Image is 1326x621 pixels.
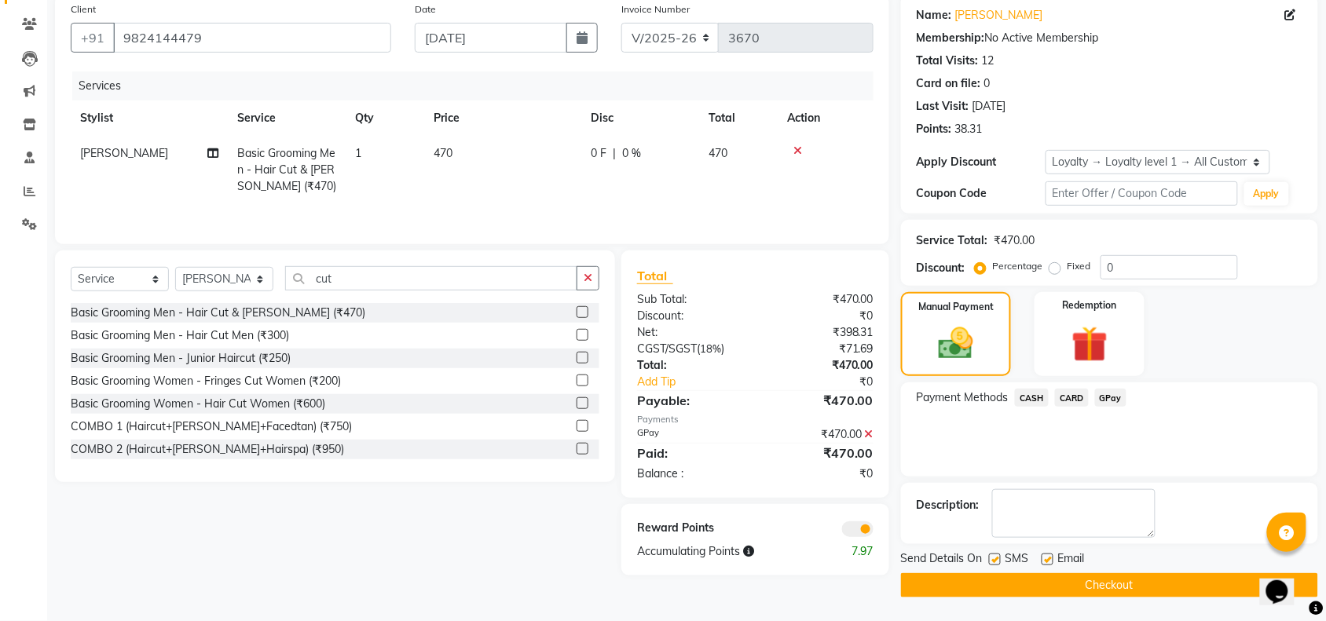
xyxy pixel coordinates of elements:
[625,426,756,443] div: GPay
[71,441,344,458] div: COMBO 2 (Haircut+[PERSON_NAME]+Hairspa) (₹950)
[113,23,391,53] input: Search by Name/Mobile/Email/Code
[625,324,756,341] div: Net:
[424,100,581,136] th: Price
[917,98,969,115] div: Last Visit:
[1095,389,1127,407] span: GPay
[917,389,1009,406] span: Payment Methods
[637,268,673,284] span: Total
[955,7,1043,24] a: [PERSON_NAME]
[1060,322,1119,367] img: _gift.svg
[917,497,980,513] div: Description:
[1055,389,1089,407] span: CARD
[637,413,874,426] div: Payments
[993,259,1043,273] label: Percentage
[625,391,756,410] div: Payable:
[72,71,885,100] div: Services
[622,145,641,162] span: 0 %
[228,100,346,136] th: Service
[918,300,994,314] label: Manual Payment
[778,100,874,136] th: Action
[982,53,994,69] div: 12
[820,543,885,560] div: 7.97
[699,100,778,136] th: Total
[71,396,325,412] div: Basic Grooming Women - Hair Cut Women (₹600)
[355,146,361,160] span: 1
[917,121,952,137] div: Points:
[625,374,777,390] a: Add Tip
[917,154,1046,170] div: Apply Discount
[71,350,291,367] div: Basic Grooming Men - Junior Haircut (₹250)
[973,98,1006,115] div: [DATE]
[917,7,952,24] div: Name:
[71,327,289,344] div: Basic Grooming Men - Hair Cut Men (₹300)
[917,53,979,69] div: Total Visits:
[625,308,756,324] div: Discount:
[1063,298,1117,312] label: Redemption
[755,357,885,374] div: ₹470.00
[346,100,424,136] th: Qty
[755,426,885,443] div: ₹470.00
[700,342,721,355] span: 18%
[709,146,727,160] span: 470
[434,146,452,160] span: 470
[928,323,984,363] img: _cash.svg
[901,550,983,570] span: Send Details On
[755,341,885,357] div: ₹71.69
[625,444,756,462] div: Paid:
[917,232,988,249] div: Service Total:
[415,2,436,16] label: Date
[71,305,365,321] div: Basic Grooming Men - Hair Cut & [PERSON_NAME] (₹470)
[637,342,697,356] span: CGST/SGST
[1260,558,1310,605] iframe: chat widget
[1068,259,1091,273] label: Fixed
[1005,550,1029,570] span: SMS
[755,324,885,341] div: ₹398.31
[755,444,885,462] div: ₹470.00
[581,100,699,136] th: Disc
[613,145,616,162] span: |
[1244,182,1289,206] button: Apply
[71,100,228,136] th: Stylist
[917,30,1302,46] div: No Active Membership
[777,374,885,390] div: ₹0
[917,185,1046,202] div: Coupon Code
[285,266,577,290] input: Search or Scan
[984,75,991,92] div: 0
[625,543,820,560] div: Accumulating Points
[71,23,115,53] button: +91
[80,146,168,160] span: [PERSON_NAME]
[71,418,352,435] div: COMBO 1 (Haircut+[PERSON_NAME]+Facedtan) (₹750)
[1058,550,1085,570] span: Email
[71,373,341,389] div: Basic Grooming Women - Fringes Cut Women (₹200)
[625,520,756,537] div: Reward Points
[755,291,885,308] div: ₹470.00
[755,308,885,324] div: ₹0
[901,573,1318,597] button: Checkout
[625,357,756,374] div: Total:
[917,75,981,92] div: Card on file:
[755,466,885,482] div: ₹0
[1046,181,1238,206] input: Enter Offer / Coupon Code
[755,391,885,410] div: ₹470.00
[71,2,96,16] label: Client
[625,291,756,308] div: Sub Total:
[621,2,690,16] label: Invoice Number
[955,121,983,137] div: 38.31
[1015,389,1049,407] span: CASH
[625,341,756,357] div: ( )
[237,146,336,193] span: Basic Grooming Men - Hair Cut & [PERSON_NAME] (₹470)
[917,30,985,46] div: Membership:
[591,145,606,162] span: 0 F
[625,466,756,482] div: Balance :
[994,232,1035,249] div: ₹470.00
[917,260,965,276] div: Discount:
